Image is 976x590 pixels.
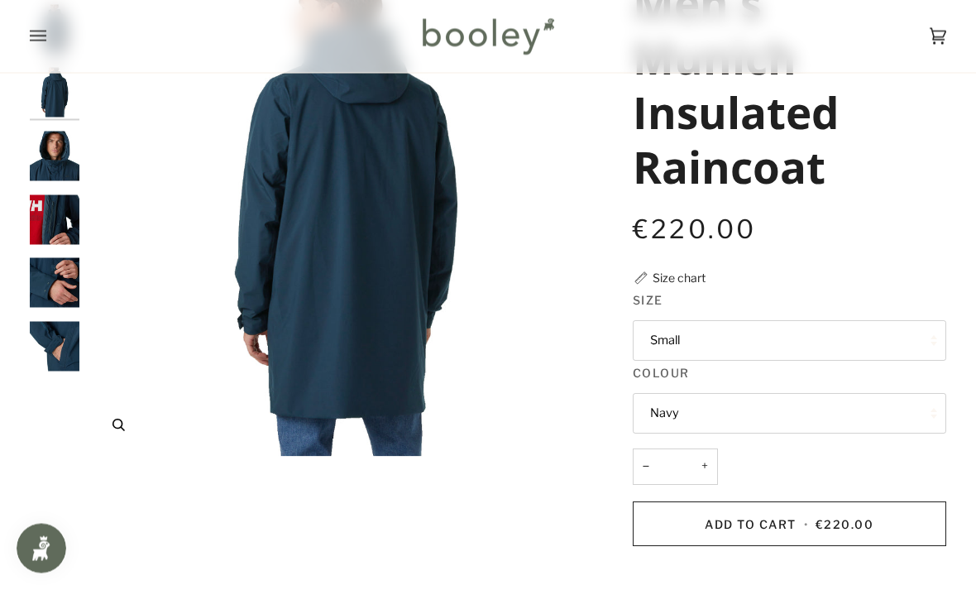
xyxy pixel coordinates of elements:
span: €220.00 [816,518,874,532]
img: Helly Hansen Men's Munich Insulated Raincoat - Booley Galway [30,322,79,372]
button: + [691,449,718,487]
button: − [633,449,659,487]
img: Helly Hansen Men's Munich Insulated Raincoat - Booley Galway [30,68,79,118]
button: Navy [633,394,947,434]
button: Add to Cart • €220.00 [633,502,947,547]
span: Size [633,292,663,309]
span: Colour [633,365,690,382]
span: • [801,518,812,532]
img: Helly Hansen Men's Munich Insulated Raincoat - Booley Galway [30,258,79,308]
button: Small [633,321,947,362]
img: Booley [415,12,560,60]
img: Helly Hansen Men's Munich Insulated Raincoat - Booley Galway [30,195,79,245]
span: Add to Cart [705,518,797,532]
iframe: Button to open loyalty program pop-up [17,524,66,573]
img: Helly Hansen Men's Munich Insulated Raincoat - Booley Galway [30,132,79,181]
span: €220.00 [633,214,757,246]
div: Size chart [653,270,706,287]
input: Quantity [633,449,718,487]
